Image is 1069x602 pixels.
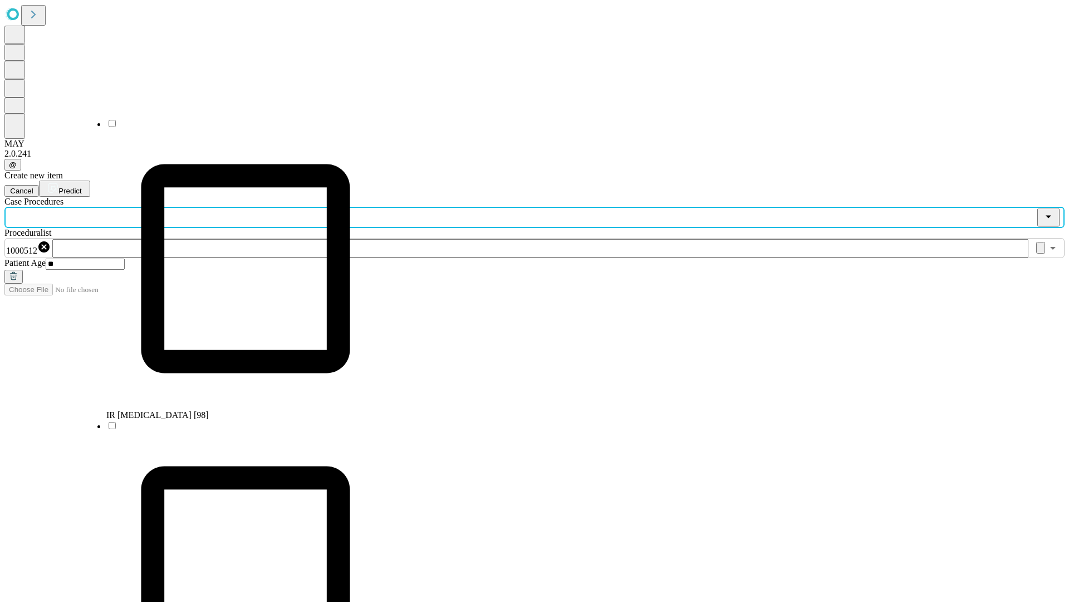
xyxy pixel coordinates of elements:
[6,246,37,255] span: 1000512
[1045,240,1061,256] button: Open
[1037,208,1060,227] button: Close
[1036,242,1045,254] button: Clear
[4,197,63,206] span: Scheduled Procedure
[39,181,90,197] button: Predict
[4,228,51,237] span: Proceduralist
[4,171,63,180] span: Create new item
[4,149,1065,159] div: 2.0.241
[6,240,51,256] div: 1000512
[4,159,21,171] button: @
[58,187,81,195] span: Predict
[106,410,209,420] span: IR [MEDICAL_DATA] [98]
[10,187,33,195] span: Cancel
[4,258,46,268] span: Patient Age
[9,161,17,169] span: @
[4,185,39,197] button: Cancel
[4,139,1065,149] div: MAY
